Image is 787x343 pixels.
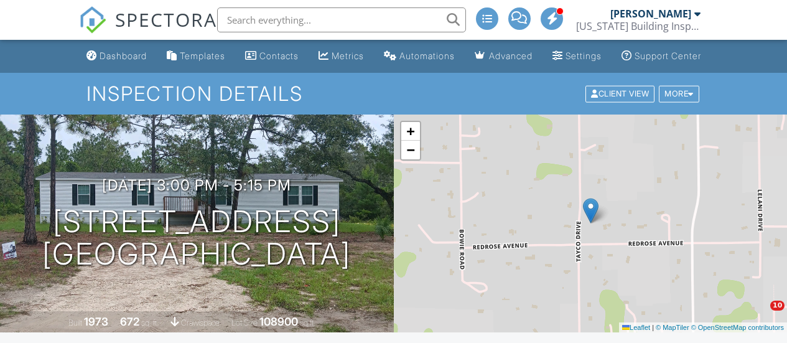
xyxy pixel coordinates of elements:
[100,50,147,61] div: Dashboard
[102,177,291,194] h3: [DATE] 3:00 pm - 5:15 pm
[181,318,220,327] span: crawlspace
[566,50,602,61] div: Settings
[259,50,299,61] div: Contacts
[84,315,108,328] div: 1973
[406,142,414,157] span: −
[659,85,699,102] div: More
[656,324,689,331] a: © MapTiler
[583,198,598,223] img: Marker
[81,45,152,68] a: Dashboard
[332,50,364,61] div: Metrics
[489,50,533,61] div: Advanced
[79,6,106,34] img: The Best Home Inspection Software - Spectora
[584,88,658,98] a: Client View
[86,83,700,105] h1: Inspection Details
[180,50,225,61] div: Templates
[401,141,420,159] a: Zoom out
[610,7,691,20] div: [PERSON_NAME]
[547,45,607,68] a: Settings
[217,7,466,32] input: Search everything...
[68,318,82,327] span: Built
[585,85,654,102] div: Client View
[470,45,538,68] a: Advanced
[745,301,775,331] iframe: Intercom live chat
[240,45,304,68] a: Contacts
[300,318,315,327] span: sq.ft.
[635,50,701,61] div: Support Center
[770,301,785,311] span: 10
[399,50,455,61] div: Automations
[652,324,654,331] span: |
[42,205,351,271] h1: [STREET_ADDRESS] [GEOGRAPHIC_DATA]
[259,315,298,328] div: 108900
[120,315,139,328] div: 672
[115,6,217,32] span: SPECTORA
[406,123,414,139] span: +
[401,122,420,141] a: Zoom in
[162,45,230,68] a: Templates
[379,45,460,68] a: Automations (Advanced)
[617,45,706,68] a: Support Center
[79,17,217,43] a: SPECTORA
[576,20,701,32] div: Florida Building Inspectorz
[141,318,159,327] span: sq. ft.
[622,324,650,331] a: Leaflet
[314,45,369,68] a: Metrics
[231,318,258,327] span: Lot Size
[691,324,784,331] a: © OpenStreetMap contributors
